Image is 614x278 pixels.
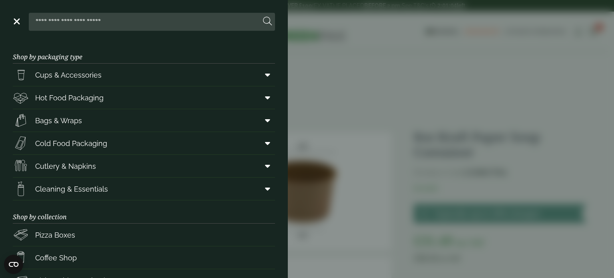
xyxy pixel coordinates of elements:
a: Hot Food Packaging [13,86,275,109]
img: HotDrink_paperCup.svg [13,250,29,266]
a: Cold Food Packaging [13,132,275,154]
h3: Shop by packaging type [13,40,275,64]
a: Pizza Boxes [13,224,275,246]
a: Coffee Shop [13,246,275,269]
img: Sandwich_box.svg [13,135,29,151]
span: Cups & Accessories [35,70,102,80]
img: open-wipe.svg [13,181,29,197]
a: Cups & Accessories [13,64,275,86]
a: Cleaning & Essentials [13,178,275,200]
img: Pizza_boxes.svg [13,227,29,243]
span: Hot Food Packaging [35,92,104,103]
img: Cutlery.svg [13,158,29,174]
img: Deli_box.svg [13,90,29,106]
span: Bags & Wraps [35,115,82,126]
h3: Shop by collection [13,200,275,224]
button: Open CMP widget [4,255,23,274]
a: Cutlery & Napkins [13,155,275,177]
img: Paper_carriers.svg [13,112,29,128]
span: Coffee Shop [35,252,77,263]
span: Pizza Boxes [35,230,75,240]
img: PintNhalf_cup.svg [13,67,29,83]
span: Cleaning & Essentials [35,184,108,194]
span: Cutlery & Napkins [35,161,96,172]
span: Cold Food Packaging [35,138,107,149]
a: Bags & Wraps [13,109,275,132]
